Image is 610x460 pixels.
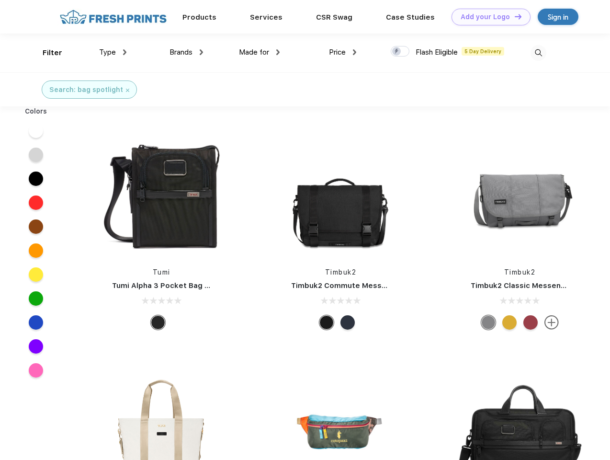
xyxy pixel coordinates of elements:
[502,315,517,330] div: Eco Amber
[456,130,584,258] img: func=resize&h=266
[43,47,62,58] div: Filter
[325,268,357,276] a: Timbuk2
[538,9,578,25] a: Sign in
[504,268,536,276] a: Timbuk2
[515,14,521,19] img: DT
[531,45,546,61] img: desktop_search.svg
[276,49,280,55] img: dropdown.png
[353,49,356,55] img: dropdown.png
[416,48,458,57] span: Flash Eligible
[49,85,123,95] div: Search: bag spotlight
[523,315,538,330] div: Eco Bookish
[340,315,355,330] div: Eco Nautical
[200,49,203,55] img: dropdown.png
[239,48,269,57] span: Made for
[112,281,224,290] a: Tumi Alpha 3 Pocket Bag Small
[169,48,192,57] span: Brands
[57,9,169,25] img: fo%20logo%202.webp
[123,49,126,55] img: dropdown.png
[544,315,559,330] img: more.svg
[126,89,129,92] img: filter_cancel.svg
[548,11,568,23] div: Sign in
[182,13,216,22] a: Products
[462,47,504,56] span: 5 Day Delivery
[481,315,496,330] div: Eco Gunmetal
[153,268,170,276] a: Tumi
[329,48,346,57] span: Price
[151,315,165,330] div: Black
[471,281,589,290] a: Timbuk2 Classic Messenger Bag
[99,48,116,57] span: Type
[461,13,510,21] div: Add your Logo
[98,130,225,258] img: func=resize&h=266
[291,281,419,290] a: Timbuk2 Commute Messenger Bag
[277,130,404,258] img: func=resize&h=266
[319,315,334,330] div: Eco Black
[18,106,55,116] div: Colors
